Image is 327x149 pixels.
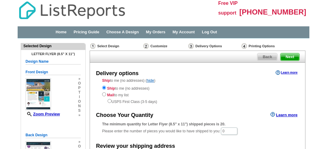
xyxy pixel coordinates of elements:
[90,43,143,51] div: Select Design
[78,90,81,95] span: t
[78,144,81,149] span: o
[239,8,306,16] span: [PHONE_NUMBER]
[78,99,81,104] span: o
[257,53,277,61] a: Back
[276,70,298,75] a: Learn more
[188,43,194,49] img: Delivery Options
[74,30,99,34] a: Pricing Guide
[96,111,153,119] div: Choose Your Quantity
[102,121,293,135] div: Please enter the number of pieces you would like to have shipped to you:
[202,30,217,34] a: Log Out
[143,43,149,49] img: Customize
[78,113,81,118] span: »
[21,43,85,49] div: Selected Design
[270,112,298,117] a: Learn more
[143,43,188,49] div: Customize
[107,93,114,97] strong: Mail
[241,43,295,49] div: Printing Options
[102,121,293,127] div: The minimum quantity for Letter Flyer (8.5" x 11") shipped pieces is 20.
[26,132,81,138] h5: Back Design
[78,95,81,99] span: i
[242,43,247,49] img: Printing Options & Summary
[102,98,293,104] div: USPS First Class (3-5 days)
[26,112,60,116] a: Zoom Preview
[90,78,305,104] div: to me (no addresses) ( )
[146,30,165,34] a: My Orders
[78,104,81,108] span: n
[102,78,110,83] strong: Ship
[173,30,195,34] a: My Account
[102,84,293,104] div: to me (no addresses) to my list
[90,43,95,49] img: Select Design
[147,78,154,83] a: hide
[78,140,81,144] span: »
[78,108,81,113] span: s
[78,81,81,86] span: o
[188,43,241,51] div: Delivery Options
[281,53,299,61] span: Next
[26,52,81,56] h4: Letter Flyer (8.5" x 11")
[107,86,115,91] strong: Ship
[26,59,81,65] h5: Design Name
[26,69,81,75] h5: Front Design
[96,70,139,78] div: Delivery options
[106,30,139,34] a: Choose A Design
[78,86,81,90] span: p
[56,30,67,34] a: Home
[26,78,51,110] img: small-thumb.jpg
[78,77,81,81] span: »
[218,1,238,15] span: Free VIP support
